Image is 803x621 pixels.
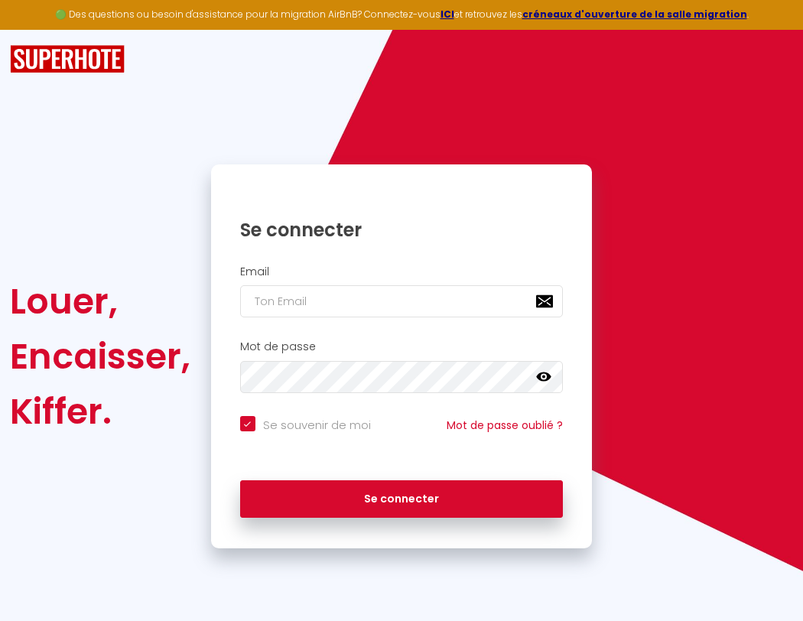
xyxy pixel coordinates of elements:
[10,384,190,439] div: Kiffer.
[240,285,564,317] input: Ton Email
[10,329,190,384] div: Encaisser,
[447,418,563,433] a: Mot de passe oublié ?
[240,265,564,278] h2: Email
[240,340,564,353] h2: Mot de passe
[10,45,125,73] img: SuperHote logo
[240,480,564,519] button: Se connecter
[240,218,564,242] h1: Se connecter
[10,274,190,329] div: Louer,
[522,8,747,21] a: créneaux d'ouverture de la salle migration
[441,8,454,21] a: ICI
